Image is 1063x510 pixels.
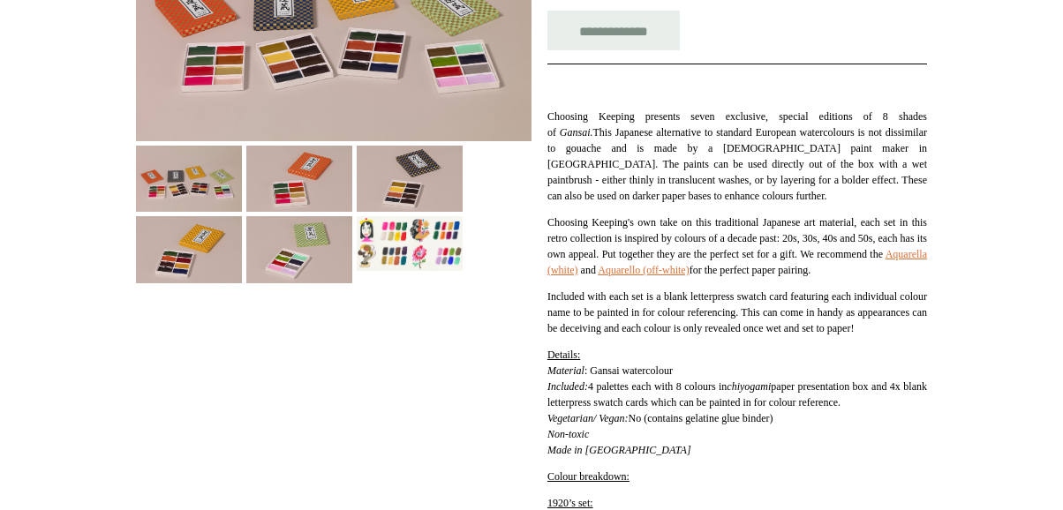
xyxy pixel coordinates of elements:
img: Choosing Keeping Retro Watercolour Set, 20th Century Part I [136,216,242,282]
em: Vegetarian/ Vegan: [547,412,629,424]
p: Choosing Keeping presents seven exclusive, special editions of 8 shades of This Japanese alternat... [547,109,927,204]
img: Choosing Keeping Retro Watercolour Set, 20th Century Part I [357,146,463,212]
u: 1920’s set: [547,497,593,509]
span: Colour breakdown: [547,470,630,483]
i: Material [547,364,584,377]
span: Included with each set is a blank letterpress swatch card featuring each individual colour name t... [547,290,927,334]
em: Included: [547,380,588,393]
span: No (contains gelatine glue binder) [629,412,773,424]
span: : Gansai watercolour [584,364,673,377]
img: Choosing Keeping Retro Watercolour Set, 20th Century Part I [246,146,352,212]
span: 4 palettes each with 8 colours in [588,380,727,393]
em: Non-toxic [547,428,691,456]
img: Choosing Keeping Retro Watercolour Set, 20th Century Part I [246,216,352,282]
span: Made in [GEOGRAPHIC_DATA] [547,444,691,456]
a: Aquarello (off-white) [598,264,689,276]
span: Details: [547,349,580,361]
img: Choosing Keeping Retro Watercolour Set, 20th Century Part I [357,216,463,271]
p: Choosing Keeping's own take on this traditional Japanese art material, each set in this retro col... [547,214,927,278]
img: Choosing Keeping Retro Watercolour Set, 20th Century Part I [136,146,242,212]
em: chiyogami [727,380,771,393]
em: Gansai. [560,126,593,139]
